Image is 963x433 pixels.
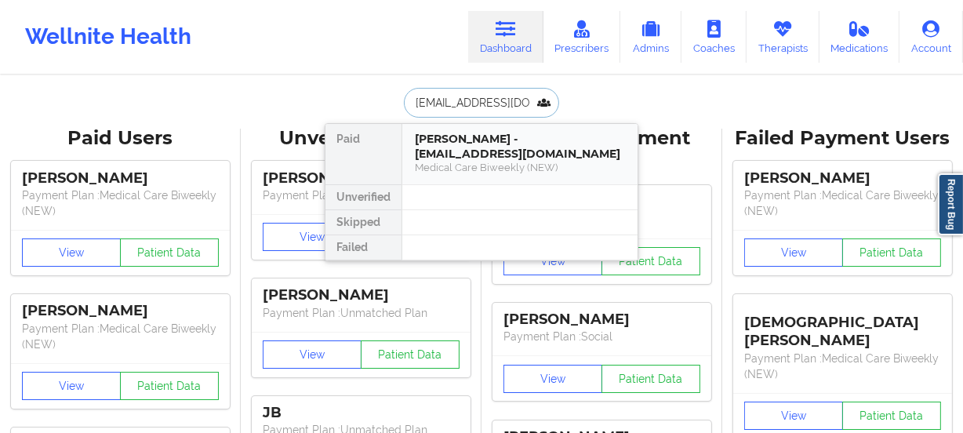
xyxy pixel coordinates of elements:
div: Failed [325,235,402,260]
div: Paid Users [11,126,230,151]
p: Payment Plan : Medical Care Biweekly (NEW) [744,187,941,219]
button: Patient Data [842,238,941,267]
div: [PERSON_NAME] [263,286,460,304]
div: Unverified [325,185,402,210]
div: [PERSON_NAME] - [EMAIL_ADDRESS][DOMAIN_NAME] [415,132,625,161]
div: Paid [325,124,402,185]
div: [DEMOGRAPHIC_DATA][PERSON_NAME] [744,302,941,350]
a: Report Bug [938,173,963,235]
div: Skipped [325,210,402,235]
div: [PERSON_NAME] [744,169,941,187]
a: Coaches [681,11,747,63]
button: View [744,402,843,430]
div: [PERSON_NAME] [503,311,700,329]
div: Medical Care Biweekly (NEW) [415,161,625,174]
button: View [22,372,121,400]
a: Account [899,11,963,63]
button: Patient Data [842,402,941,430]
p: Payment Plan : Unmatched Plan [263,187,460,203]
button: View [263,340,362,369]
div: Unverified Users [252,126,471,151]
button: Patient Data [601,365,700,393]
a: Admins [620,11,681,63]
p: Payment Plan : Medical Care Biweekly (NEW) [744,351,941,382]
button: Patient Data [361,340,460,369]
button: View [503,365,602,393]
div: [PERSON_NAME] [22,302,219,320]
div: [PERSON_NAME] [263,169,460,187]
button: Patient Data [120,372,219,400]
div: [PERSON_NAME] [22,169,219,187]
div: JB [263,404,460,422]
button: View [744,238,843,267]
a: Therapists [747,11,819,63]
a: Prescribers [543,11,621,63]
p: Payment Plan : Social [503,329,700,344]
div: Failed Payment Users [733,126,952,151]
a: Medications [819,11,900,63]
p: Payment Plan : Unmatched Plan [263,305,460,321]
button: Patient Data [120,238,219,267]
p: Payment Plan : Medical Care Biweekly (NEW) [22,187,219,219]
button: View [22,238,121,267]
a: Dashboard [468,11,543,63]
button: View [263,223,362,251]
button: Patient Data [601,247,700,275]
p: Payment Plan : Medical Care Biweekly (NEW) [22,321,219,352]
button: View [503,247,602,275]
